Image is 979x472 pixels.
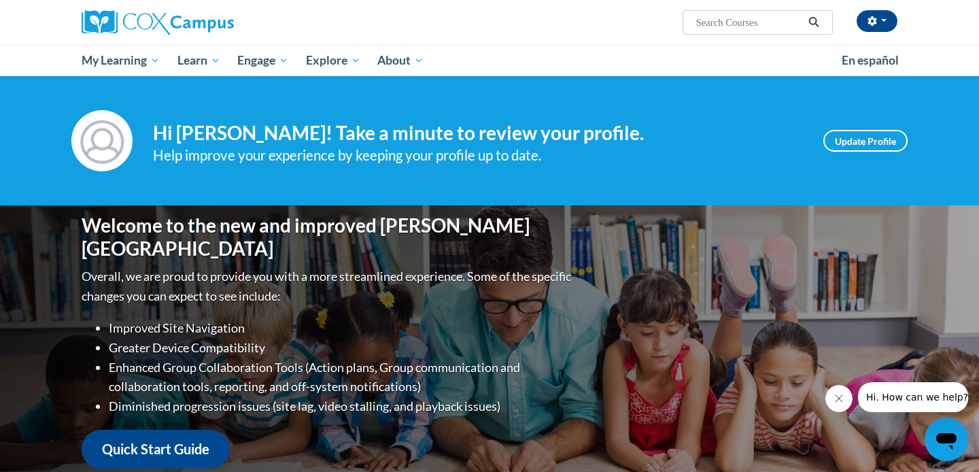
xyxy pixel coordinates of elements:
[925,418,968,461] iframe: Button to launch messaging window
[61,45,918,76] div: Main menu
[153,144,803,167] div: Help improve your experience by keeping your profile up to date.
[857,10,897,32] button: Account Settings
[169,45,229,76] a: Learn
[109,358,574,397] li: Enhanced Group Collaboration Tools (Action plans, Group communication and collaboration tools, re...
[82,430,230,469] a: Quick Start Guide
[695,14,804,31] input: Search Courses
[369,45,433,76] a: About
[823,130,908,152] a: Update Profile
[306,52,360,69] span: Explore
[82,214,574,260] h1: Welcome to the new and improved [PERSON_NAME][GEOGRAPHIC_DATA]
[833,46,908,75] a: En español
[858,382,968,412] iframe: Message from company
[177,52,220,69] span: Learn
[153,122,803,145] h4: Hi [PERSON_NAME]! Take a minute to review your profile.
[842,53,899,67] span: En español
[73,45,169,76] a: My Learning
[228,45,297,76] a: Engage
[109,338,574,358] li: Greater Device Compatibility
[109,397,574,416] li: Diminished progression issues (site lag, video stalling, and playback issues)
[71,110,133,171] img: Profile Image
[82,10,340,35] a: Cox Campus
[82,52,160,69] span: My Learning
[237,52,288,69] span: Engage
[804,14,824,31] button: Search
[825,385,853,412] iframe: Close message
[377,52,424,69] span: About
[82,10,234,35] img: Cox Campus
[109,318,574,338] li: Improved Site Navigation
[297,45,369,76] a: Explore
[82,267,574,306] p: Overall, we are proud to provide you with a more streamlined experience. Some of the specific cha...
